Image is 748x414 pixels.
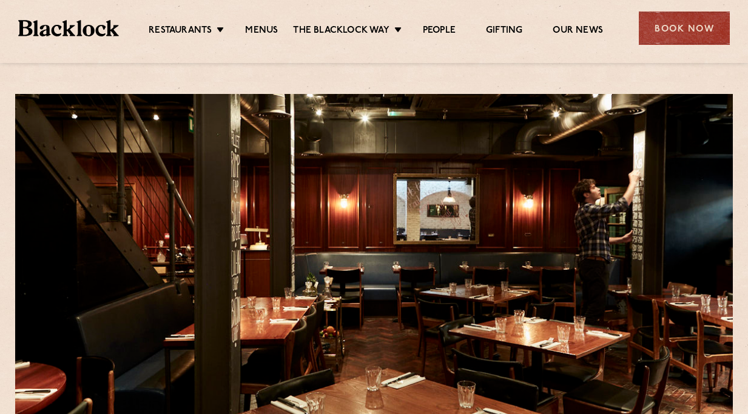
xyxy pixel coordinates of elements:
[486,25,522,38] a: Gifting
[149,25,212,38] a: Restaurants
[423,25,456,38] a: People
[293,25,389,38] a: The Blacklock Way
[639,12,730,45] div: Book Now
[553,25,603,38] a: Our News
[245,25,278,38] a: Menus
[18,20,119,37] img: BL_Textured_Logo-footer-cropped.svg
